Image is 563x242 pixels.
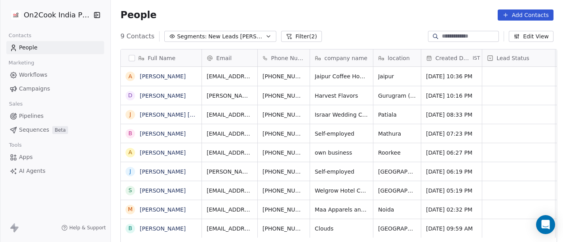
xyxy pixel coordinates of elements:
[509,31,553,42] button: Edit View
[121,49,202,66] div: Full Name
[258,49,310,66] div: Phone Number
[19,167,46,175] span: AI Agents
[262,130,305,138] span: [PHONE_NUMBER]
[128,129,132,138] div: B
[140,187,186,194] a: [PERSON_NAME]
[373,49,421,66] div: location
[378,187,416,195] span: [GEOGRAPHIC_DATA](NCR)
[19,85,50,93] span: Campaigns
[128,205,133,214] div: m
[378,149,416,157] span: Roorkee
[140,112,234,118] a: [PERSON_NAME] [PERSON_NAME]
[262,206,305,214] span: [PHONE_NUMBER]
[426,187,477,195] span: [DATE] 05:19 PM
[310,49,373,66] div: company name
[140,168,186,175] a: [PERSON_NAME]
[262,168,305,176] span: [PHONE_NUMBER]
[6,164,104,178] a: AI Agents
[128,224,132,233] div: b
[426,149,477,157] span: [DATE] 06:27 PM
[61,225,106,231] a: Help & Support
[536,215,555,234] div: Open Intercom Messenger
[315,130,368,138] span: Self-employed
[6,68,104,81] a: Workflows
[129,167,131,176] div: J
[315,206,368,214] span: Maa Apparels and Designers
[69,225,106,231] span: Help & Support
[426,130,477,138] span: [DATE] 07:23 PM
[281,31,322,42] button: Filter(2)
[129,72,133,81] div: A
[6,41,104,54] a: People
[5,30,35,42] span: Contacts
[19,43,38,52] span: People
[6,123,104,136] a: SequencesBeta
[262,72,305,80] span: [PHONE_NUMBER]
[426,111,477,119] span: [DATE] 08:33 PM
[129,148,133,157] div: A
[426,72,477,80] span: [DATE] 10:36 PM
[140,206,186,213] a: [PERSON_NAME]
[140,149,186,156] a: [PERSON_NAME]
[19,112,44,120] span: Pipelines
[207,72,253,80] span: [EMAIL_ADDRESS][DOMAIN_NAME]
[207,225,253,233] span: [EMAIL_ADDRESS][DOMAIN_NAME]
[315,72,368,80] span: Jaipur Coffee House
[177,32,207,41] span: Segments:
[202,49,257,66] div: Email
[140,93,186,99] a: [PERSON_NAME]
[378,206,416,214] span: Noida
[426,225,477,233] span: [DATE] 09:59 AM
[271,54,305,62] span: Phone Number
[496,54,529,62] span: Lead Status
[262,149,305,157] span: [PHONE_NUMBER]
[378,111,416,119] span: Patiala
[19,153,33,161] span: Apps
[148,54,175,62] span: Full Name
[324,54,367,62] span: company name
[207,130,253,138] span: [EMAIL_ADDRESS][DOMAIN_NAME]
[262,111,305,119] span: [PHONE_NUMBER]
[262,225,305,233] span: [PHONE_NUMBER]
[378,130,416,138] span: Mathura
[6,82,104,95] a: Campaigns
[262,92,305,100] span: [PHONE_NUMBER]
[426,92,477,100] span: [DATE] 10:16 PM
[378,92,416,100] span: Gurugram ([GEOGRAPHIC_DATA])
[426,168,477,176] span: [DATE] 06:19 PM
[315,187,368,195] span: Welgrow Hotel Concepts Pvt Ltd
[5,57,38,69] span: Marketing
[473,55,480,61] span: IST
[19,71,48,79] span: Workflows
[216,54,232,62] span: Email
[208,32,264,41] span: New Leads [PERSON_NAME]
[498,9,553,21] button: Add Contacts
[6,151,104,164] a: Apps
[6,110,104,123] a: Pipelines
[129,110,131,119] div: J
[120,32,154,41] span: 9 Contacts
[207,111,253,119] span: [EMAIL_ADDRESS][DOMAIN_NAME]
[378,72,416,80] span: Jaipur
[140,225,186,232] a: [PERSON_NAME]
[129,186,132,195] div: S
[315,92,368,100] span: Harvest Flavors
[315,168,368,176] span: Self-employed
[388,54,410,62] span: location
[207,149,253,157] span: [EMAIL_ADDRESS][DOMAIN_NAME]
[262,187,305,195] span: [PHONE_NUMBER]
[378,168,416,176] span: [GEOGRAPHIC_DATA]
[315,111,368,119] span: Israar Wedding Cinema
[315,225,368,233] span: Clouds
[207,92,253,100] span: [PERSON_NAME][EMAIL_ADDRESS][PERSON_NAME][DOMAIN_NAME]
[426,206,477,214] span: [DATE] 02:32 PM
[207,168,253,176] span: [PERSON_NAME][EMAIL_ADDRESS][DOMAIN_NAME]
[6,139,25,151] span: Tools
[11,10,21,20] img: on2cook%20logo-04%20copy.jpg
[24,10,91,20] span: On2Cook India Pvt. Ltd.
[436,54,471,62] span: Created Date
[128,91,133,100] div: D
[421,49,482,66] div: Created DateIST
[19,126,49,134] span: Sequences
[140,130,186,137] a: [PERSON_NAME]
